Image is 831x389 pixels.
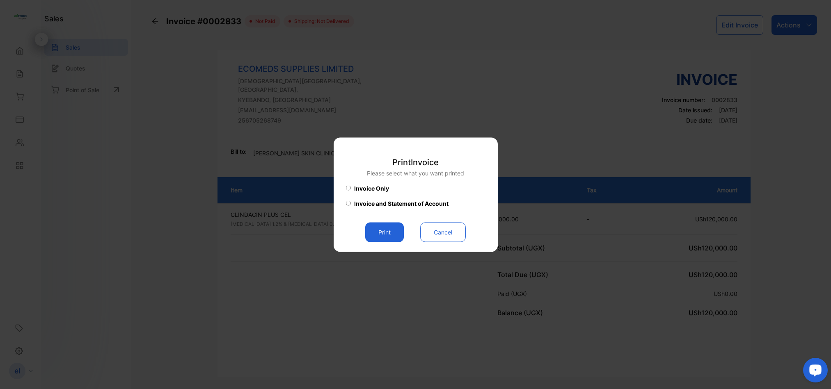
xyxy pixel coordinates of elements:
button: Cancel [420,222,466,242]
span: Invoice and Statement of Account [354,199,449,207]
span: Invoice Only [354,184,389,192]
p: Please select what you want printed [367,168,464,177]
iframe: LiveChat chat widget [797,355,831,389]
button: Print [365,222,404,242]
p: Print Invoice [367,156,464,168]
